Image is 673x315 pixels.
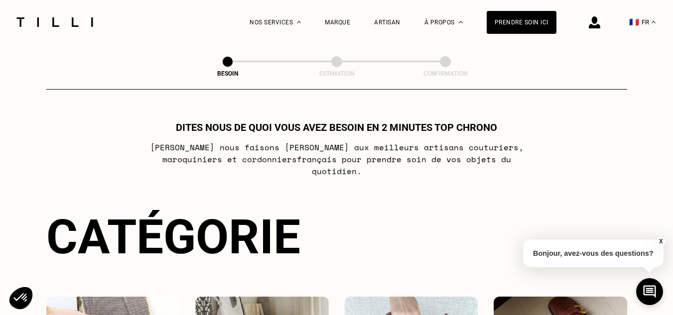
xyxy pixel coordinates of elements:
button: X [656,236,666,247]
p: [PERSON_NAME] nous faisons [PERSON_NAME] aux meilleurs artisans couturiers , maroquiniers et cord... [139,141,534,177]
div: Confirmation [396,70,495,77]
img: Menu déroulant [297,21,301,23]
img: Logo du service de couturière Tilli [13,17,97,27]
span: 🇫🇷 [629,17,639,27]
img: Menu déroulant à propos [459,21,463,23]
h1: Dites nous de quoi vous avez besoin en 2 minutes top chrono [176,121,497,133]
p: Bonjour, avez-vous des questions? [523,239,664,267]
a: Marque [325,19,350,26]
img: menu déroulant [652,21,656,23]
div: Catégorie [46,209,627,265]
a: Artisan [374,19,401,26]
a: Prendre soin ici [487,11,556,34]
div: Besoin [178,70,277,77]
div: Estimation [287,70,387,77]
img: icône connexion [589,16,600,28]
